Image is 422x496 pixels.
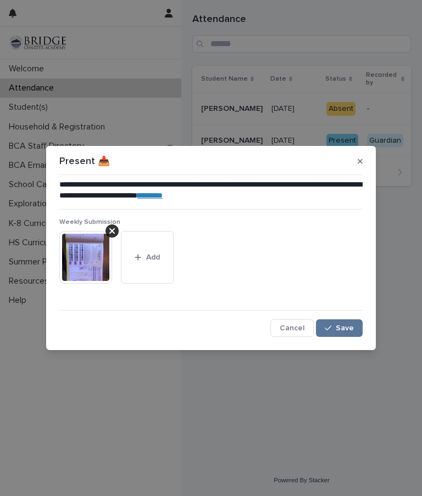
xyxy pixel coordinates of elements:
[146,253,160,261] span: Add
[121,231,174,284] button: Add
[280,324,304,332] span: Cancel
[270,319,314,337] button: Cancel
[316,319,363,337] button: Save
[336,324,354,332] span: Save
[59,219,120,226] span: Weekly Submission
[59,156,110,168] p: Present 📥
